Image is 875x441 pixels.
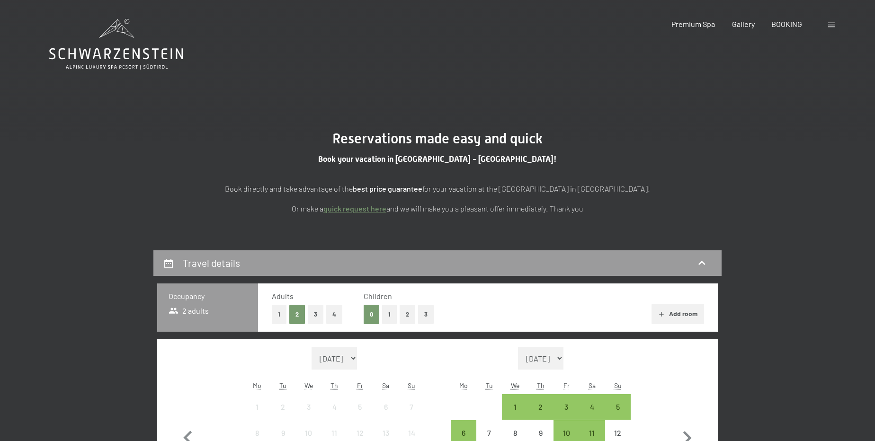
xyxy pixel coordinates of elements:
a: quick request here [323,204,386,213]
abbr: Monday [459,381,468,389]
h3: Occupancy [169,291,247,301]
a: Gallery [732,19,755,28]
button: 4 [326,305,342,324]
div: 3 [297,403,321,427]
abbr: Saturday [382,381,389,389]
span: 2 adults [169,306,209,316]
a: Premium Spa [671,19,715,28]
div: Arrival possible [554,394,579,420]
abbr: Thursday [330,381,338,389]
div: Wed Oct 01 2025 [502,394,527,420]
a: BOOKING [771,19,802,28]
abbr: Tuesday [486,381,493,389]
div: 1 [245,403,269,427]
abbr: Wednesday [304,381,313,389]
div: Fri Oct 03 2025 [554,394,579,420]
abbr: Monday [253,381,261,389]
div: 7 [400,403,423,427]
p: Or make a and we will make you a pleasant offer immediately. Thank you [201,203,674,215]
div: Fri Sep 05 2025 [347,394,373,420]
button: 1 [382,305,397,324]
div: Arrival possible [579,394,605,420]
div: 5 [606,403,630,427]
button: Add room [652,304,704,325]
button: 2 [289,305,305,324]
abbr: Wednesday [511,381,519,389]
div: 4 [322,403,346,427]
div: Sat Sep 06 2025 [373,394,399,420]
abbr: Thursday [537,381,545,389]
span: Reservations made easy and quick [332,130,543,147]
div: Tue Sep 02 2025 [270,394,295,420]
span: Adults [272,291,294,300]
strong: best price guarantee [353,184,422,193]
div: Arrival not possible [399,394,424,420]
div: Arrival possible [605,394,631,420]
abbr: Friday [563,381,570,389]
abbr: Saturday [589,381,596,389]
div: 6 [374,403,398,427]
div: Sun Oct 05 2025 [605,394,631,420]
div: Thu Oct 02 2025 [528,394,554,420]
div: 1 [503,403,527,427]
div: Arrival not possible [270,394,295,420]
div: Arrival possible [502,394,527,420]
div: Arrival not possible [347,394,373,420]
abbr: Tuesday [279,381,286,389]
abbr: Friday [357,381,363,389]
span: Children [364,291,392,300]
button: 3 [418,305,434,324]
span: Book your vacation in [GEOGRAPHIC_DATA] - [GEOGRAPHIC_DATA]! [318,154,557,164]
abbr: Sunday [614,381,622,389]
div: 5 [348,403,372,427]
h2: Travel details [183,257,240,269]
div: 4 [580,403,604,427]
div: 2 [529,403,553,427]
button: 2 [400,305,415,324]
div: Arrival possible [528,394,554,420]
div: 2 [271,403,295,427]
button: 3 [308,305,323,324]
div: Arrival not possible [244,394,270,420]
div: 3 [554,403,578,427]
button: 0 [364,305,379,324]
div: Sat Oct 04 2025 [579,394,605,420]
div: Wed Sep 03 2025 [296,394,321,420]
abbr: Sunday [408,381,415,389]
p: Book directly and take advantage of the for your vacation at the [GEOGRAPHIC_DATA] in [GEOGRAPHIC... [201,183,674,195]
div: Arrival not possible [373,394,399,420]
div: Sun Sep 07 2025 [399,394,424,420]
div: Arrival not possible [296,394,321,420]
div: Mon Sep 01 2025 [244,394,270,420]
div: Arrival not possible [321,394,347,420]
div: Thu Sep 04 2025 [321,394,347,420]
button: 1 [272,305,286,324]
